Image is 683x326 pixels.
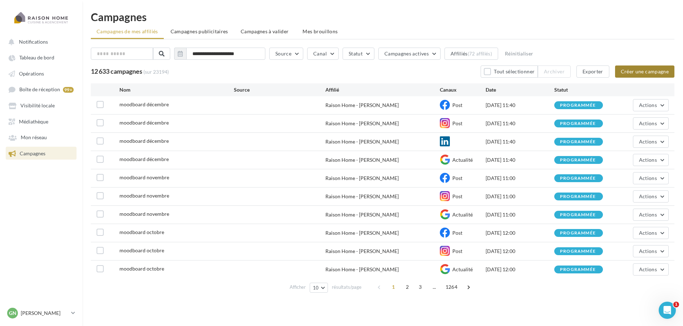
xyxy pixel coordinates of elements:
span: Actualité [452,211,473,218]
div: Canaux [440,86,486,93]
div: Raison Home - [PERSON_NAME] [325,175,440,182]
button: Actions [633,190,669,203]
button: Affiliés(72 affiliés) [444,48,498,60]
span: 2 [402,281,413,293]
button: Réinitialiser [502,49,536,58]
div: [DATE] 11:40 [486,138,554,145]
span: moodboard décembre [119,120,169,126]
div: [DATE] 11:00 [486,193,554,200]
span: Actions [639,102,657,108]
button: Actions [633,227,669,239]
span: 1264 [443,281,460,293]
span: Afficher [290,284,306,291]
span: Actions [639,157,657,163]
a: Opérations [4,67,78,80]
a: Campagnes [4,147,78,160]
a: Mon réseau [4,131,78,143]
div: [DATE] 11:40 [486,102,554,109]
span: Actualité [452,266,473,272]
div: (72 affiliés) [468,51,492,57]
span: Tableau de bord [19,55,54,61]
a: Gn [PERSON_NAME] [6,306,77,320]
span: Boîte de réception [19,87,60,93]
button: Actions [633,263,669,276]
span: Actions [639,175,657,181]
span: moodboard novembre [119,211,169,217]
span: Actions [639,230,657,236]
span: Post [452,120,462,126]
button: Canal [307,48,339,60]
span: Campagnes actives [384,50,429,57]
span: moodboard novembre [119,174,169,180]
div: Raison Home - [PERSON_NAME] [325,193,440,200]
div: programmée [560,213,596,217]
button: Actions [633,209,669,221]
div: Raison Home - [PERSON_NAME] [325,229,440,237]
div: programmée [560,231,596,235]
span: Actualité [452,157,473,163]
div: programmée [560,249,596,254]
span: 10 [313,285,319,291]
div: [DATE] 11:40 [486,120,554,127]
span: Actions [639,138,657,145]
div: [DATE] 12:00 [486,229,554,237]
h1: Campagnes [91,11,674,22]
button: Statut [343,48,374,60]
button: Créer une campagne [615,65,674,78]
div: Statut [554,86,623,93]
span: Actions [639,211,657,218]
div: 99+ [63,87,74,93]
div: programmée [560,103,596,108]
div: Nom [119,86,234,93]
span: moodboard novembre [119,193,169,199]
div: Raison Home - [PERSON_NAME] [325,266,440,273]
span: résultats/page [332,284,362,291]
div: programmée [560,267,596,272]
div: Raison Home - [PERSON_NAME] [325,102,440,109]
span: Post [452,193,462,199]
p: [PERSON_NAME] [21,310,68,317]
span: 3 [415,281,426,293]
button: Exporter [576,65,609,78]
span: Post [452,102,462,108]
button: Actions [633,172,669,184]
span: Mon réseau [21,135,47,141]
button: Actions [633,245,669,257]
div: programmée [560,121,596,126]
a: Boîte de réception 99+ [4,83,78,96]
a: Médiathèque [4,115,78,128]
div: [DATE] 11:00 [486,175,554,182]
div: [DATE] 12:00 [486,266,554,273]
span: (sur 23194) [143,69,169,75]
span: Campagnes à valider [241,28,289,35]
span: Actions [639,266,657,272]
div: [DATE] 11:00 [486,211,554,218]
button: Actions [633,154,669,166]
button: Actions [633,117,669,130]
span: moodboard décembre [119,156,169,162]
button: 10 [310,283,328,293]
span: moodboard octobre [119,229,164,235]
div: programmée [560,194,596,199]
div: Source [234,86,325,93]
div: Affilié [325,86,440,93]
div: [DATE] 12:00 [486,248,554,255]
div: [DATE] 11:40 [486,156,554,164]
span: Opérations [19,70,44,77]
button: Source [269,48,303,60]
span: Médiathèque [19,118,48,125]
button: Actions [633,99,669,111]
a: Tableau de bord [4,51,78,64]
span: 1 [673,302,679,307]
div: Raison Home - [PERSON_NAME] [325,211,440,218]
span: moodboard décembre [119,138,169,144]
button: Campagnes actives [378,48,441,60]
span: Post [452,230,462,236]
div: Raison Home - [PERSON_NAME] [325,156,440,164]
span: Actions [639,120,657,126]
span: moodboard octobre [119,266,164,272]
button: Tout sélectionner [481,65,538,78]
button: Notifications [4,35,75,48]
span: Mes brouillons [303,28,338,34]
span: Campagnes publicitaires [171,28,228,34]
